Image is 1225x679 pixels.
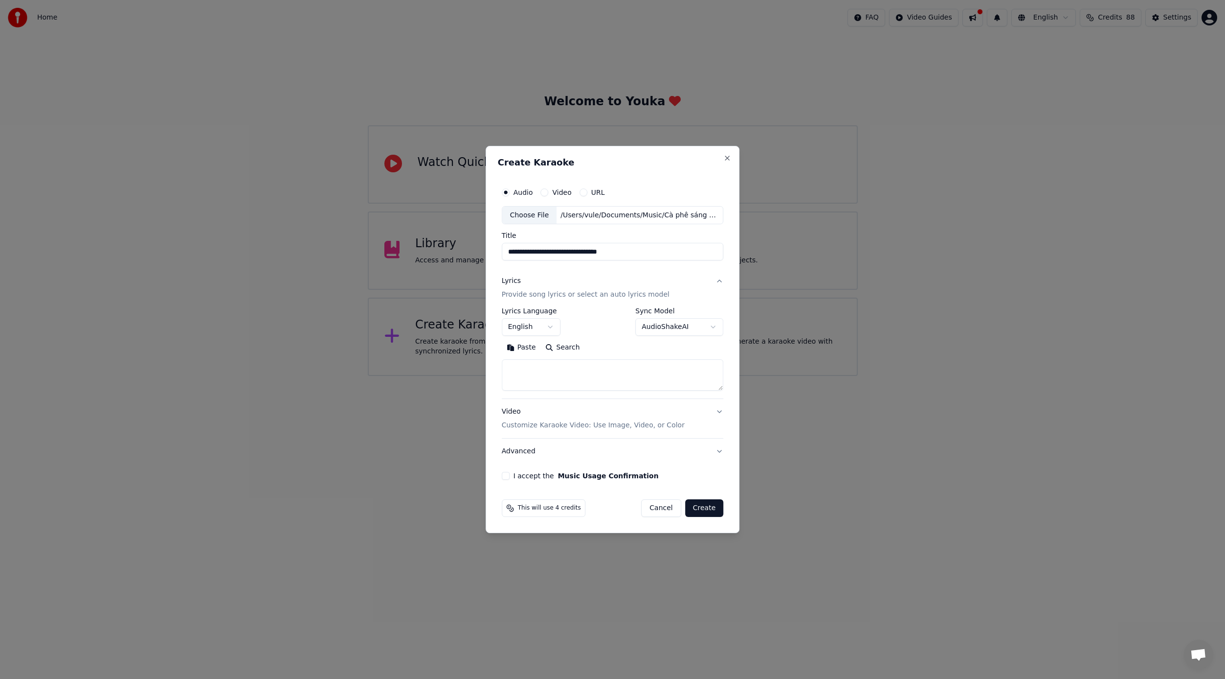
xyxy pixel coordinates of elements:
label: I accept the [513,472,659,479]
div: Lyrics [502,277,521,286]
span: This will use 4 credits [518,504,581,512]
div: /Users/vule/Documents/Music/Cà phê sáng và một thời yêu.mp3 [557,211,723,220]
label: Video [553,189,572,196]
button: Create [685,499,724,517]
label: Sync Model [635,308,723,315]
label: Title [502,233,724,239]
button: VideoCustomize Karaoke Video: Use Image, Video, or Color [502,399,724,439]
label: Lyrics Language [502,308,560,315]
button: Cancel [641,499,681,517]
button: Paste [502,340,541,356]
p: Customize Karaoke Video: Use Image, Video, or Color [502,421,685,430]
button: LyricsProvide song lyrics or select an auto lyrics model [502,269,724,308]
div: LyricsProvide song lyrics or select an auto lyrics model [502,308,724,399]
div: Choose File [502,207,557,224]
p: Provide song lyrics or select an auto lyrics model [502,290,669,300]
button: Search [541,340,585,356]
label: URL [591,189,605,196]
label: Audio [513,189,533,196]
button: Advanced [502,439,724,464]
button: I accept the [558,472,659,479]
h2: Create Karaoke [498,158,728,167]
div: Video [502,407,685,431]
